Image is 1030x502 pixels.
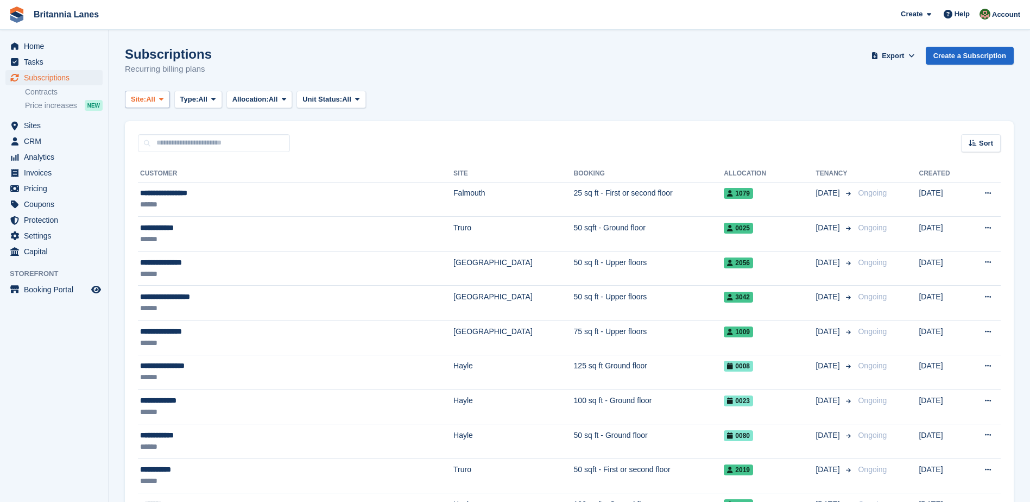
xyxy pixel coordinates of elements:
[24,244,89,259] span: Capital
[24,212,89,228] span: Protection
[25,87,103,97] a: Contracts
[724,292,753,303] span: 3042
[574,459,724,493] td: 50 sqft - First or second floor
[125,47,212,61] h1: Subscriptions
[5,228,103,243] a: menu
[574,390,724,424] td: 100 sq ft - Ground floor
[342,94,351,105] span: All
[24,165,89,180] span: Invoices
[901,9,922,20] span: Create
[226,91,293,109] button: Allocation: All
[24,181,89,196] span: Pricing
[574,355,724,390] td: 125 sq ft Ground floor
[453,355,574,390] td: Hayle
[816,187,842,199] span: [DATE]
[919,355,966,390] td: [DATE]
[919,459,966,493] td: [DATE]
[882,51,904,61] span: Export
[5,134,103,149] a: menu
[724,223,753,234] span: 0025
[125,63,212,76] p: Recurring billing plans
[85,100,103,111] div: NEW
[858,223,887,232] span: Ongoing
[302,94,342,105] span: Unit Status:
[5,181,103,196] a: menu
[5,197,103,212] a: menu
[453,182,574,217] td: Falmouth
[979,138,993,149] span: Sort
[574,217,724,252] td: 50 sqft - Ground floor
[955,9,970,20] span: Help
[9,7,25,23] img: stora-icon-8386f47178a22dfd0bd8f6a31ec36ba5ce8667c1dd55bd0f319d3a0aa187defe.svg
[919,286,966,321] td: [DATE]
[10,268,108,279] span: Storefront
[816,222,842,234] span: [DATE]
[24,54,89,70] span: Tasks
[25,99,103,111] a: Price increases NEW
[453,321,574,355] td: [GEOGRAPHIC_DATA]
[125,91,170,109] button: Site: All
[5,118,103,133] a: menu
[724,165,816,183] th: Allocation
[574,251,724,286] td: 50 sq ft - Upper floors
[919,165,966,183] th: Created
[858,361,887,370] span: Ongoing
[453,390,574,424] td: Hayle
[24,70,89,85] span: Subscriptions
[232,94,269,105] span: Allocation:
[296,91,365,109] button: Unit Status: All
[816,395,842,406] span: [DATE]
[24,134,89,149] span: CRM
[24,118,89,133] span: Sites
[858,465,887,474] span: Ongoing
[816,326,842,337] span: [DATE]
[919,321,966,355] td: [DATE]
[858,396,887,405] span: Ongoing
[574,424,724,459] td: 50 sq ft - Ground floor
[816,165,854,183] th: Tenancy
[198,94,207,105] span: All
[858,292,887,301] span: Ongoing
[5,39,103,54] a: menu
[24,282,89,297] span: Booking Portal
[453,217,574,252] td: Truro
[24,149,89,165] span: Analytics
[90,283,103,296] a: Preview store
[858,189,887,197] span: Ongoing
[724,430,753,441] span: 0080
[5,54,103,70] a: menu
[724,188,753,199] span: 1079
[5,70,103,85] a: menu
[919,424,966,459] td: [DATE]
[24,39,89,54] span: Home
[816,360,842,372] span: [DATE]
[724,465,753,475] span: 2019
[24,197,89,212] span: Coupons
[453,459,574,493] td: Truro
[25,101,77,111] span: Price increases
[146,94,155,105] span: All
[980,9,990,20] img: Sam Wooldridge
[919,182,966,217] td: [DATE]
[174,91,222,109] button: Type: All
[453,165,574,183] th: Site
[858,431,887,440] span: Ongoing
[919,217,966,252] td: [DATE]
[858,327,887,336] span: Ongoing
[919,251,966,286] td: [DATE]
[816,291,842,303] span: [DATE]
[574,321,724,355] td: 75 sq ft - Upper floors
[816,257,842,268] span: [DATE]
[926,47,1014,65] a: Create a Subscription
[5,149,103,165] a: menu
[453,424,574,459] td: Hayle
[138,165,453,183] th: Customer
[858,258,887,267] span: Ongoing
[29,5,103,23] a: Britannia Lanes
[5,282,103,297] a: menu
[574,165,724,183] th: Booking
[574,286,724,321] td: 50 sq ft - Upper floors
[269,94,278,105] span: All
[24,228,89,243] span: Settings
[724,396,753,406] span: 0023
